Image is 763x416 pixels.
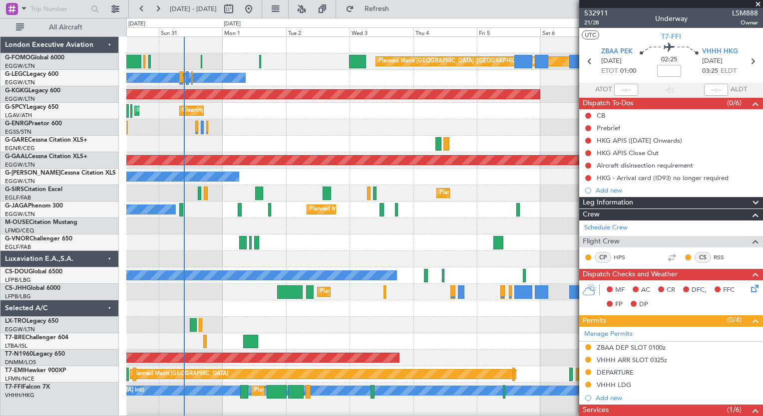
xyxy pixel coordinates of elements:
[639,300,648,310] span: DP
[133,367,228,382] div: Planned Maint [GEOGRAPHIC_DATA]
[5,269,62,275] a: CS-DOUGlobal 6500
[95,27,158,36] div: Sat 30
[5,104,26,110] span: G-SPCY
[597,174,729,182] div: HKG - Arrival card (ID93) no longer required
[597,343,666,352] div: ZBAA DEP SLOT 0100z
[5,121,28,127] span: G-ENRG
[641,285,650,295] span: AC
[5,88,60,94] a: G-KGKGLegacy 600
[5,121,62,127] a: G-ENRGPraetor 600
[5,137,87,143] a: G-GARECessna Citation XLS+
[5,145,35,152] a: EGNR/CEG
[5,154,28,160] span: G-GAAL
[5,384,22,390] span: T7-FFI
[661,55,677,65] span: 02:25
[601,56,622,66] span: [DATE]
[702,56,723,66] span: [DATE]
[540,27,604,36] div: Sat 6
[597,111,605,120] div: CB
[5,194,31,202] a: EGLF/FAB
[11,19,108,35] button: All Aircraft
[732,8,758,18] span: LSM888
[310,202,467,217] div: Planned Maint [GEOGRAPHIC_DATA] ([GEOGRAPHIC_DATA])
[596,394,758,402] div: Add new
[702,47,738,57] span: VHHH HKG
[5,243,31,251] a: EGLF/FAB
[583,197,633,208] span: Leg Information
[5,285,26,291] span: CS-JHH
[596,186,758,195] div: Add new
[702,66,718,76] span: 03:25
[5,392,34,399] a: VHHH/HKG
[595,252,611,263] div: CP
[5,236,29,242] span: G-VNOR
[5,203,63,209] a: G-JAGAPhenom 300
[254,383,421,398] div: Planned Maint [GEOGRAPHIC_DATA] ([GEOGRAPHIC_DATA] Intl)
[5,318,26,324] span: LX-TRO
[5,187,62,193] a: G-SIRSCitation Excel
[5,318,58,324] a: LX-TROLegacy 650
[224,20,241,28] div: [DATE]
[620,66,636,76] span: 01:00
[597,136,682,145] div: HKG APIS ([DATE] Onwards)
[732,18,758,27] span: Owner
[439,186,597,201] div: Planned Maint [GEOGRAPHIC_DATA] ([GEOGRAPHIC_DATA])
[5,384,50,390] a: T7-FFIFalcon 7X
[182,103,323,118] div: Cleaning [GEOGRAPHIC_DATA] ([PERSON_NAME] Intl)
[5,128,31,136] a: EGSS/STN
[5,368,66,374] a: T7-EMIHawker 900XP
[5,276,31,284] a: LFPB/LBG
[159,27,222,36] div: Sun 31
[26,24,105,31] span: All Aircraft
[222,27,286,36] div: Mon 1
[727,315,742,325] span: (0/4)
[30,1,88,16] input: Trip Number
[5,55,30,61] span: G-FOMO
[5,210,35,218] a: EGGW/LTN
[723,285,735,295] span: FFC
[350,27,413,36] div: Wed 3
[5,154,87,160] a: G-GAALCessna Citation XLS+
[5,368,24,374] span: T7-EMI
[5,219,29,225] span: M-OUSE
[5,178,35,185] a: EGGW/LTN
[5,351,65,357] a: T7-N1960Legacy 650
[5,62,35,70] a: EGGW/LTN
[5,88,28,94] span: G-KGKG
[597,161,693,170] div: Aircraft disinsection requirement
[584,18,608,27] span: 21/28
[5,161,35,169] a: EGGW/LTN
[582,30,599,39] button: UTC
[614,253,636,262] a: HPS
[5,335,25,341] span: T7-BRE
[721,66,737,76] span: ELDT
[5,170,60,176] span: G-[PERSON_NAME]
[137,103,252,118] div: Planned Maint Athens ([PERSON_NAME] Intl)
[5,112,32,119] a: LGAV/ATH
[597,124,620,132] div: Prebrief
[477,27,540,36] div: Fri 5
[597,356,667,364] div: VHHH ARR SLOT 0325z
[615,300,623,310] span: FP
[692,285,707,295] span: DFC,
[5,170,116,176] a: G-[PERSON_NAME]Cessna Citation XLS
[341,1,401,17] button: Refresh
[5,219,77,225] a: M-OUSECitation Mustang
[5,293,31,300] a: LFPB/LBG
[597,149,659,157] div: HKG APIS Close Out
[584,8,608,18] span: 532911
[128,20,145,28] div: [DATE]
[727,98,742,108] span: (0/6)
[286,27,350,36] div: Tue 2
[584,223,628,233] a: Schedule Crew
[5,55,64,61] a: G-FOMOGlobal 6000
[5,79,35,86] a: EGGW/LTN
[731,85,747,95] span: ALDT
[5,359,36,366] a: DNMM/LOS
[661,31,681,42] span: T7-FFI
[615,285,625,295] span: MF
[5,137,28,143] span: G-GARE
[5,236,72,242] a: G-VNORChallenger 650
[5,342,27,350] a: LTBA/ISL
[5,335,68,341] a: T7-BREChallenger 604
